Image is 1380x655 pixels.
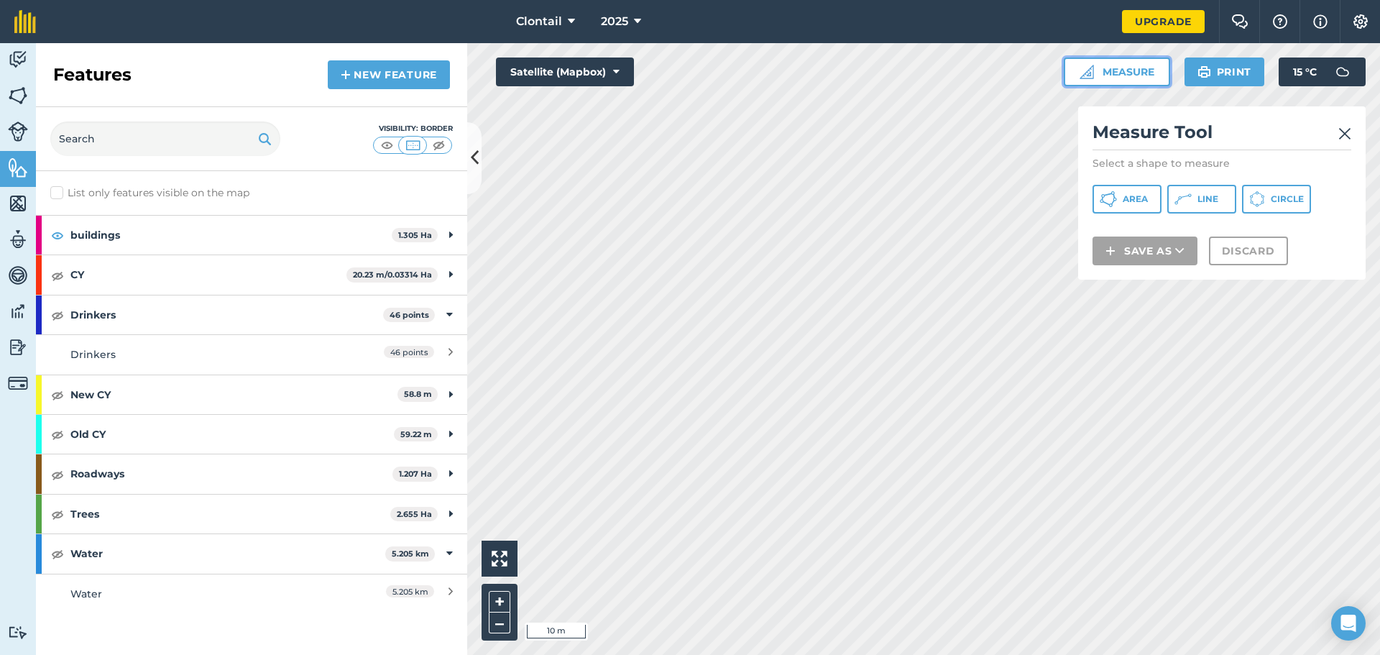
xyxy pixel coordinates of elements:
img: svg+xml;base64,PD94bWwgdmVyc2lvbj0iMS4wIiBlbmNvZGluZz0idXRmLTgiPz4KPCEtLSBHZW5lcmF0b3I6IEFkb2JlIE... [8,373,28,393]
img: svg+xml;base64,PHN2ZyB4bWxucz0iaHR0cDovL3d3dy53My5vcmcvMjAwMC9zdmciIHdpZHRoPSI1MCIgaGVpZ2h0PSI0MC... [404,138,422,152]
button: Measure [1064,58,1170,86]
img: svg+xml;base64,PHN2ZyB4bWxucz0iaHR0cDovL3d3dy53My5vcmcvMjAwMC9zdmciIHdpZHRoPSIxOCIgaGVpZ2h0PSIyNC... [51,306,64,324]
img: svg+xml;base64,PD94bWwgdmVyc2lvbj0iMS4wIiBlbmNvZGluZz0idXRmLTgiPz4KPCEtLSBHZW5lcmF0b3I6IEFkb2JlIE... [1328,58,1357,86]
strong: New CY [70,375,397,414]
span: 46 points [384,346,434,358]
img: svg+xml;base64,PHN2ZyB4bWxucz0iaHR0cDovL3d3dy53My5vcmcvMjAwMC9zdmciIHdpZHRoPSI1NiIgaGVpZ2h0PSI2MC... [8,157,28,178]
h2: Features [53,63,132,86]
a: Drinkers46 points [36,334,467,374]
div: Drinkers46 points [36,296,467,334]
img: svg+xml;base64,PHN2ZyB4bWxucz0iaHR0cDovL3d3dy53My5vcmcvMjAwMC9zdmciIHdpZHRoPSIxNyIgaGVpZ2h0PSIxNy... [1313,13,1328,30]
strong: 1.207 Ha [399,469,432,479]
div: Old CY59.22 m [36,415,467,454]
strong: Roadways [70,454,392,493]
img: svg+xml;base64,PD94bWwgdmVyc2lvbj0iMS4wIiBlbmNvZGluZz0idXRmLTgiPz4KPCEtLSBHZW5lcmF0b3I6IEFkb2JlIE... [8,265,28,286]
span: 15 ° C [1293,58,1317,86]
button: Satellite (Mapbox) [496,58,634,86]
img: svg+xml;base64,PHN2ZyB4bWxucz0iaHR0cDovL3d3dy53My5vcmcvMjAwMC9zdmciIHdpZHRoPSI1NiIgaGVpZ2h0PSI2MC... [8,193,28,214]
strong: CY [70,255,346,294]
strong: 5.205 km [392,549,429,559]
span: 2025 [601,13,628,30]
a: Upgrade [1122,10,1205,33]
button: Line [1167,185,1236,214]
div: CY20.23 m/0.03314 Ha [36,255,467,294]
span: Clontail [516,13,562,30]
img: svg+xml;base64,PHN2ZyB4bWxucz0iaHR0cDovL3d3dy53My5vcmcvMjAwMC9zdmciIHdpZHRoPSIxNCIgaGVpZ2h0PSIyNC... [341,66,351,83]
img: svg+xml;base64,PD94bWwgdmVyc2lvbj0iMS4wIiBlbmNvZGluZz0idXRmLTgiPz4KPCEtLSBHZW5lcmF0b3I6IEFkb2JlIE... [8,301,28,322]
span: 5.205 km [386,585,434,597]
strong: 20.23 m / 0.03314 Ha [353,270,432,280]
img: svg+xml;base64,PHN2ZyB4bWxucz0iaHR0cDovL3d3dy53My5vcmcvMjAwMC9zdmciIHdpZHRoPSI1NiIgaGVpZ2h0PSI2MC... [8,85,28,106]
div: Water [70,586,326,602]
button: Save as [1092,237,1197,265]
strong: 59.22 m [400,429,432,439]
img: svg+xml;base64,PHN2ZyB4bWxucz0iaHR0cDovL3d3dy53My5vcmcvMjAwMC9zdmciIHdpZHRoPSI1MCIgaGVpZ2h0PSI0MC... [378,138,396,152]
div: Visibility: Border [372,123,453,134]
strong: 2.655 Ha [397,509,432,519]
img: Ruler icon [1080,65,1094,79]
img: svg+xml;base64,PD94bWwgdmVyc2lvbj0iMS4wIiBlbmNvZGluZz0idXRmLTgiPz4KPCEtLSBHZW5lcmF0b3I6IEFkb2JlIE... [8,336,28,358]
strong: 46 points [390,310,429,320]
span: Area [1123,193,1148,205]
input: Search [50,122,280,156]
img: svg+xml;base64,PHN2ZyB4bWxucz0iaHR0cDovL3d3dy53My5vcmcvMjAwMC9zdmciIHdpZHRoPSIxOCIgaGVpZ2h0PSIyNC... [51,226,64,244]
div: New CY58.8 m [36,375,467,414]
img: Two speech bubbles overlapping with the left bubble in the forefront [1231,14,1248,29]
img: svg+xml;base64,PHN2ZyB4bWxucz0iaHR0cDovL3d3dy53My5vcmcvMjAwMC9zdmciIHdpZHRoPSIxOCIgaGVpZ2h0PSIyNC... [51,505,64,523]
button: Print [1184,58,1265,86]
button: Discard [1209,237,1288,265]
img: svg+xml;base64,PD94bWwgdmVyc2lvbj0iMS4wIiBlbmNvZGluZz0idXRmLTgiPz4KPCEtLSBHZW5lcmF0b3I6IEFkb2JlIE... [8,626,28,639]
img: fieldmargin Logo [14,10,36,33]
label: List only features visible on the map [50,185,249,201]
h2: Measure Tool [1092,121,1351,150]
img: svg+xml;base64,PHN2ZyB4bWxucz0iaHR0cDovL3d3dy53My5vcmcvMjAwMC9zdmciIHdpZHRoPSI1MCIgaGVpZ2h0PSI0MC... [430,138,448,152]
div: Roadways1.207 Ha [36,454,467,493]
a: New feature [328,60,450,89]
img: svg+xml;base64,PHN2ZyB4bWxucz0iaHR0cDovL3d3dy53My5vcmcvMjAwMC9zdmciIHdpZHRoPSIxOCIgaGVpZ2h0PSIyNC... [51,386,64,403]
strong: Water [70,534,385,573]
span: Line [1197,193,1218,205]
strong: Drinkers [70,296,383,334]
strong: 58.8 m [404,389,432,399]
img: svg+xml;base64,PD94bWwgdmVyc2lvbj0iMS4wIiBlbmNvZGluZz0idXRmLTgiPz4KPCEtLSBHZW5lcmF0b3I6IEFkb2JlIE... [8,49,28,70]
div: buildings1.305 Ha [36,216,467,255]
img: svg+xml;base64,PHN2ZyB4bWxucz0iaHR0cDovL3d3dy53My5vcmcvMjAwMC9zdmciIHdpZHRoPSIxOCIgaGVpZ2h0PSIyNC... [51,267,64,284]
img: A question mark icon [1271,14,1289,29]
a: Water5.205 km [36,574,467,613]
button: – [489,613,510,633]
img: svg+xml;base64,PD94bWwgdmVyc2lvbj0iMS4wIiBlbmNvZGluZz0idXRmLTgiPz4KPCEtLSBHZW5lcmF0b3I6IEFkb2JlIE... [8,122,28,142]
img: A cog icon [1352,14,1369,29]
button: Area [1092,185,1161,214]
strong: buildings [70,216,392,255]
strong: 1.305 Ha [398,230,432,240]
div: Water5.205 km [36,534,467,573]
button: + [489,591,510,613]
div: Open Intercom Messenger [1331,606,1366,641]
div: Drinkers [70,347,326,362]
img: svg+xml;base64,PHN2ZyB4bWxucz0iaHR0cDovL3d3dy53My5vcmcvMjAwMC9zdmciIHdpZHRoPSIxOCIgaGVpZ2h0PSIyNC... [51,466,64,483]
img: Four arrows, one pointing top left, one top right, one bottom right and the last bottom left [492,551,507,567]
span: Circle [1271,193,1304,205]
img: svg+xml;base64,PHN2ZyB4bWxucz0iaHR0cDovL3d3dy53My5vcmcvMjAwMC9zdmciIHdpZHRoPSIxOCIgaGVpZ2h0PSIyNC... [51,426,64,443]
img: svg+xml;base64,PHN2ZyB4bWxucz0iaHR0cDovL3d3dy53My5vcmcvMjAwMC9zdmciIHdpZHRoPSIyMiIgaGVpZ2h0PSIzMC... [1338,125,1351,142]
img: svg+xml;base64,PD94bWwgdmVyc2lvbj0iMS4wIiBlbmNvZGluZz0idXRmLTgiPz4KPCEtLSBHZW5lcmF0b3I6IEFkb2JlIE... [8,229,28,250]
button: Circle [1242,185,1311,214]
img: svg+xml;base64,PHN2ZyB4bWxucz0iaHR0cDovL3d3dy53My5vcmcvMjAwMC9zdmciIHdpZHRoPSIxOSIgaGVpZ2h0PSIyNC... [1197,63,1211,81]
p: Select a shape to measure [1092,156,1351,170]
img: svg+xml;base64,PHN2ZyB4bWxucz0iaHR0cDovL3d3dy53My5vcmcvMjAwMC9zdmciIHdpZHRoPSIxOCIgaGVpZ2h0PSIyNC... [51,545,64,562]
button: 15 °C [1279,58,1366,86]
div: Trees2.655 Ha [36,495,467,533]
img: svg+xml;base64,PHN2ZyB4bWxucz0iaHR0cDovL3d3dy53My5vcmcvMjAwMC9zdmciIHdpZHRoPSIxNCIgaGVpZ2h0PSIyNC... [1105,242,1115,260]
strong: Old CY [70,415,394,454]
img: svg+xml;base64,PHN2ZyB4bWxucz0iaHR0cDovL3d3dy53My5vcmcvMjAwMC9zdmciIHdpZHRoPSIxOSIgaGVpZ2h0PSIyNC... [258,130,272,147]
strong: Trees [70,495,390,533]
